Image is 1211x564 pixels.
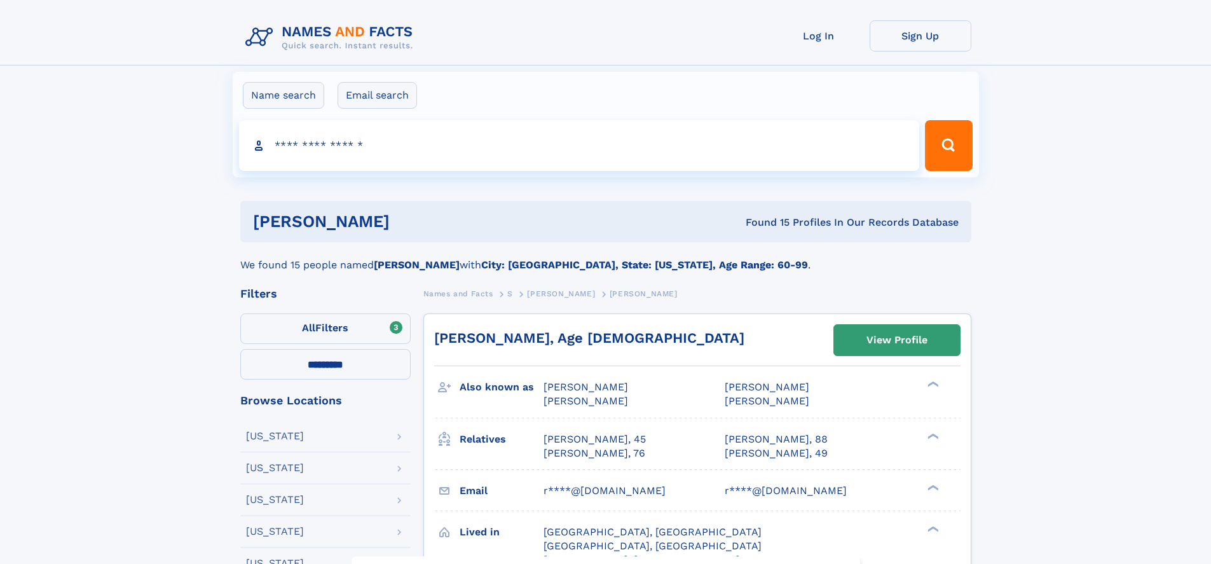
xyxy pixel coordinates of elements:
[507,285,513,301] a: S
[725,381,809,393] span: [PERSON_NAME]
[423,285,493,301] a: Names and Facts
[924,432,940,440] div: ❯
[544,432,646,446] a: [PERSON_NAME], 45
[924,483,940,492] div: ❯
[870,20,971,52] a: Sign Up
[246,463,304,473] div: [US_STATE]
[768,20,870,52] a: Log In
[240,395,411,406] div: Browse Locations
[460,376,544,398] h3: Also known as
[610,289,678,298] span: [PERSON_NAME]
[544,381,628,393] span: [PERSON_NAME]
[243,82,324,109] label: Name search
[374,259,460,271] b: [PERSON_NAME]
[240,242,971,273] div: We found 15 people named with .
[544,540,762,552] span: [GEOGRAPHIC_DATA], [GEOGRAPHIC_DATA]
[507,289,513,298] span: S
[544,395,628,407] span: [PERSON_NAME]
[527,285,595,301] a: [PERSON_NAME]
[924,380,940,389] div: ❯
[240,288,411,299] div: Filters
[338,82,417,109] label: Email search
[240,20,423,55] img: Logo Names and Facts
[925,120,972,171] button: Search Button
[527,289,595,298] span: [PERSON_NAME]
[725,395,809,407] span: [PERSON_NAME]
[725,446,828,460] a: [PERSON_NAME], 49
[725,432,828,446] a: [PERSON_NAME], 88
[924,525,940,533] div: ❯
[866,326,927,355] div: View Profile
[460,480,544,502] h3: Email
[246,431,304,441] div: [US_STATE]
[568,216,959,230] div: Found 15 Profiles In Our Records Database
[302,322,315,334] span: All
[240,313,411,344] label: Filters
[544,446,645,460] a: [PERSON_NAME], 76
[460,429,544,450] h3: Relatives
[834,325,960,355] a: View Profile
[460,521,544,543] h3: Lived in
[544,526,762,538] span: [GEOGRAPHIC_DATA], [GEOGRAPHIC_DATA]
[246,495,304,505] div: [US_STATE]
[246,526,304,537] div: [US_STATE]
[239,120,920,171] input: search input
[253,214,568,230] h1: [PERSON_NAME]
[434,330,744,346] a: [PERSON_NAME], Age [DEMOGRAPHIC_DATA]
[481,259,808,271] b: City: [GEOGRAPHIC_DATA], State: [US_STATE], Age Range: 60-99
